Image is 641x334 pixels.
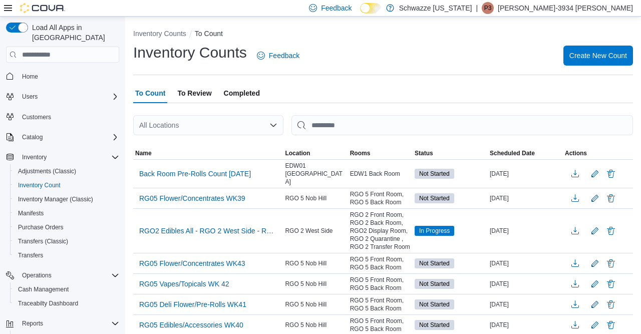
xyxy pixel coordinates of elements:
button: Status [413,147,488,159]
div: [DATE] [488,319,563,331]
span: Traceabilty Dashboard [14,297,119,309]
span: Customers [18,111,119,123]
button: Adjustments (Classic) [10,164,123,178]
button: RG05 Flower/Concentrates WK43 [135,256,249,271]
div: EDW1 Back Room [348,168,413,180]
img: Cova [20,3,65,13]
span: RG05 Flower/Concentrates WK39 [139,193,245,203]
button: Inventory [18,151,51,163]
span: RGO 5 Nob Hill [285,194,327,202]
span: Inventory [18,151,119,163]
button: Cash Management [10,282,123,296]
button: Create New Count [563,46,633,66]
span: Completed [224,83,260,103]
span: Customers [22,113,51,121]
span: Transfers [18,251,43,259]
button: Delete [605,278,617,290]
span: Cash Management [14,283,119,295]
input: This is a search bar. After typing your query, hit enter to filter the results lower in the page. [291,115,633,135]
button: Edit count details [589,317,601,332]
span: Users [18,91,119,103]
span: Inventory Manager (Classic) [14,193,119,205]
span: EDW01 [GEOGRAPHIC_DATA] [285,162,346,186]
a: Adjustments (Classic) [14,165,80,177]
span: Back Room Pre-Rolls Count [DATE] [139,169,251,179]
div: RGO 5 Front Room, RGO 5 Back Room [348,274,413,294]
button: RG05 Edibles/Accessories WK40 [135,317,247,332]
a: Purchase Orders [14,221,68,233]
span: Users [22,93,38,101]
button: Transfers [10,248,123,262]
span: Operations [22,271,52,279]
span: To Count [135,83,165,103]
span: Adjustments (Classic) [14,165,119,177]
button: Purchase Orders [10,220,123,234]
button: RG05 Flower/Concentrates WK39 [135,191,249,206]
span: Not Started [415,279,454,289]
div: [DATE] [488,257,563,269]
p: Schwazze [US_STATE] [399,2,472,14]
span: RG05 Vapes/Topicals WK 42 [139,279,229,289]
button: Edit count details [589,297,601,312]
span: Create New Count [569,51,627,61]
span: Transfers (Classic) [14,235,119,247]
span: Cash Management [18,285,69,293]
span: RG05 Flower/Concentrates WK43 [139,258,245,268]
div: [DATE] [488,225,563,237]
button: Name [133,147,283,159]
span: Not Started [415,258,454,268]
button: Edit count details [589,166,601,181]
span: Status [415,149,433,157]
span: Scheduled Date [490,149,535,157]
button: Inventory Count [10,178,123,192]
span: RG05 Edibles/Accessories WK40 [139,320,243,330]
button: Back Room Pre-Rolls Count [DATE] [135,166,255,181]
span: Not Started [419,279,450,288]
span: RGO 5 Nob Hill [285,321,327,329]
span: RGO 5 Nob Hill [285,280,327,288]
button: Manifests [10,206,123,220]
button: Open list of options [269,121,277,129]
span: Manifests [14,207,119,219]
button: Users [2,90,123,104]
button: Rooms [348,147,413,159]
button: RG05 Deli Flower/Pre-Rolls WK41 [135,297,250,312]
button: Inventory Manager (Classic) [10,192,123,206]
button: Operations [18,269,56,281]
button: Delete [605,298,617,310]
span: RGO 5 Nob Hill [285,259,327,267]
div: [DATE] [488,168,563,180]
span: Inventory Manager (Classic) [18,195,93,203]
button: To Count [195,30,223,38]
p: | [476,2,478,14]
p: [PERSON_NAME]-3934 [PERSON_NAME] [498,2,633,14]
nav: An example of EuiBreadcrumbs [133,29,633,41]
span: Feedback [321,3,352,13]
a: Transfers [14,249,47,261]
div: RGO 5 Front Room, RGO 5 Back Room [348,253,413,273]
span: Reports [22,319,43,327]
span: Not Started [419,194,450,203]
span: P3 [484,2,492,14]
button: Home [2,69,123,83]
a: Inventory Count [14,179,65,191]
span: Manifests [18,209,44,217]
button: Customers [2,110,123,124]
span: Home [22,73,38,81]
span: RG05 Deli Flower/Pre-Rolls WK41 [139,299,246,309]
button: Reports [2,316,123,330]
button: Users [18,91,42,103]
span: Reports [18,317,119,329]
span: RGO 5 Nob Hill [285,300,327,308]
span: Inventory Count [14,179,119,191]
span: Not Started [415,320,454,330]
button: Delete [605,192,617,204]
div: RGO 2 Front Room, RGO 2 Back Room, RGO2 Display Room, RGO 2 Quarantine , RGO 2 Transfer Room [348,209,413,253]
span: Actions [565,149,587,157]
span: Not Started [419,259,450,268]
a: Inventory Manager (Classic) [14,193,97,205]
span: Adjustments (Classic) [18,167,76,175]
span: Not Started [415,193,454,203]
button: Inventory Counts [133,30,186,38]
